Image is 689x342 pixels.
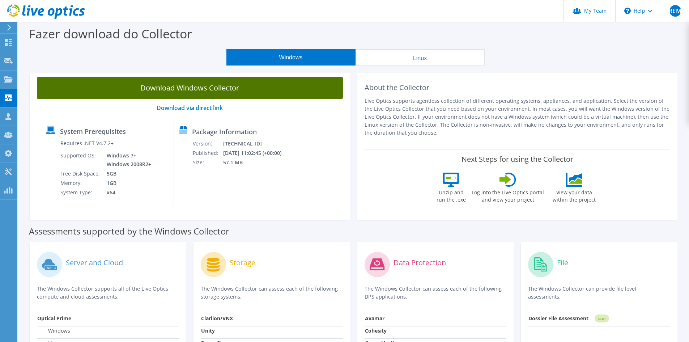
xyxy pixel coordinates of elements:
[60,128,126,135] label: System Prerequisites
[101,151,153,169] td: Windows 7+ Windows 2008R2+
[230,259,255,266] label: Storage
[60,178,101,188] td: Memory:
[60,140,114,147] label: Requires .NET V4.7.2+
[157,104,223,112] a: Download via direct link
[192,158,223,167] td: Size:
[192,148,223,158] td: Published:
[101,188,153,197] td: x64
[462,155,573,164] label: Next Steps for using the Collector
[434,187,468,203] label: Unzip and run the .exe
[192,128,257,135] label: Package Information
[365,97,671,137] p: Live Optics supports agentless collection of different operating systems, appliances, and applica...
[201,327,215,334] strong: Unity
[37,315,71,322] strong: Optical Prime
[37,77,343,99] a: Download Windows Collector
[356,49,485,66] button: Linux
[365,285,507,301] p: The Windows Collector can assess each of the following DPS applications.
[60,169,101,178] td: Free Disk Space:
[557,259,568,266] label: File
[192,139,223,148] td: Version:
[29,228,229,235] label: Assessments supported by the Windows Collector
[471,187,544,203] label: Log into the Live Optics portal and view your project
[223,148,291,158] td: [DATE] 11:02:45 (+00:00)
[29,25,192,42] label: Fazer download do Collector
[548,187,600,203] label: View your data within the project
[201,315,233,322] strong: Clariion/VNX
[101,169,153,178] td: 5GB
[669,5,681,17] span: REM
[101,178,153,188] td: 1GB
[528,315,588,322] strong: Dossier File Assessment
[365,83,671,92] h2: About the Collector
[365,315,384,322] strong: Avamar
[598,317,605,321] tspan: NEW!
[60,188,101,197] td: System Type:
[37,285,179,301] p: The Windows Collector supports all of the Live Optics compute and cloud assessments.
[528,285,670,301] p: The Windows Collector can provide file level assessments.
[223,158,291,167] td: 57.1 MB
[394,259,446,266] label: Data Protection
[60,151,101,169] td: Supported OS:
[37,327,70,334] label: Windows
[66,259,123,266] label: Server and Cloud
[201,285,343,301] p: The Windows Collector can assess each of the following storage systems.
[223,139,291,148] td: [TECHNICAL_ID]
[624,8,631,14] svg: \n
[365,327,387,334] strong: Cohesity
[226,49,356,66] button: Windows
